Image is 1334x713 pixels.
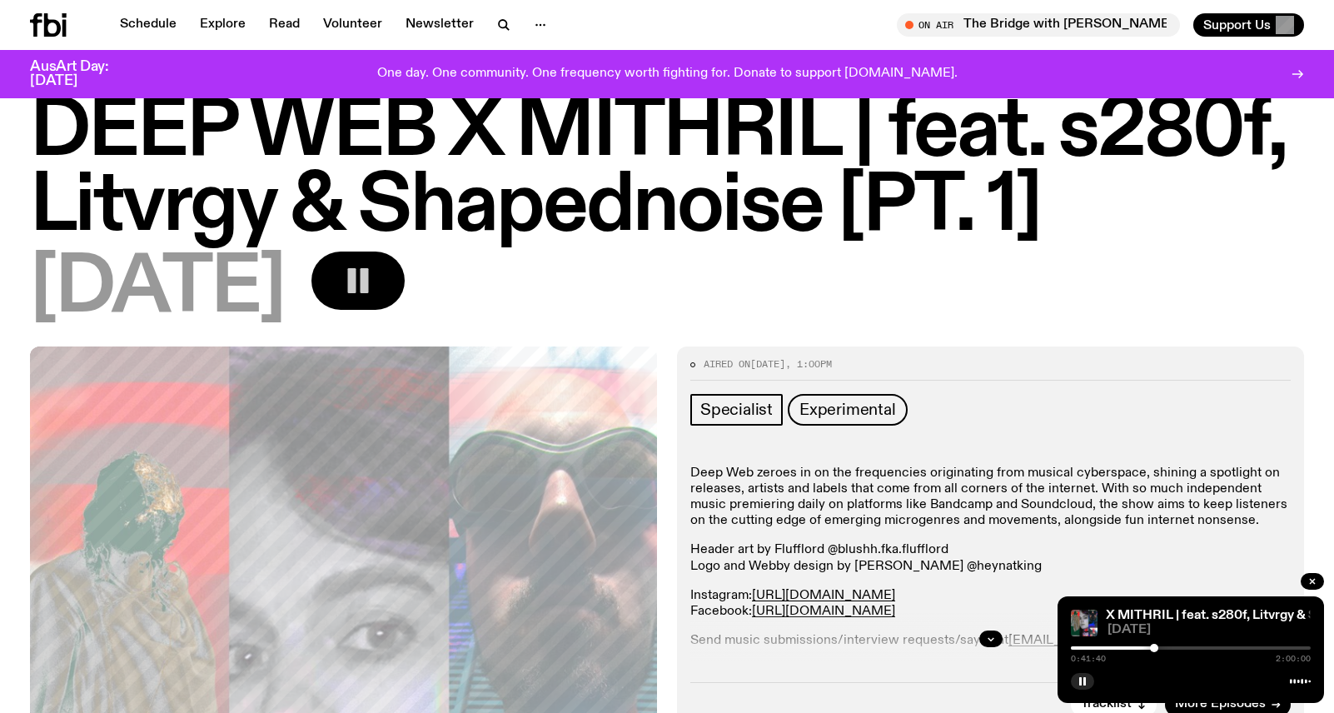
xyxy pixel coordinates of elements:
[396,13,484,37] a: Newsletter
[752,605,895,618] a: [URL][DOMAIN_NAME]
[785,357,832,371] span: , 1:00pm
[259,13,310,37] a: Read
[110,13,187,37] a: Schedule
[752,589,895,602] a: [URL][DOMAIN_NAME]
[690,542,1291,574] p: Header art by Flufflord @blushh.fka.flufflord Logo and Webby design by [PERSON_NAME] @heynatking
[690,588,1291,620] p: Instagram: Facebook:
[690,466,1291,530] p: Deep Web zeroes in on the frequencies originating from musical cyberspace, shining a spotlight on...
[1203,17,1271,32] span: Support Us
[1081,698,1132,711] span: Tracklist
[313,13,392,37] a: Volunteer
[788,394,908,426] a: Experimental
[1175,698,1266,711] span: More Episodes
[1108,624,1311,636] span: [DATE]
[799,401,896,419] span: Experimental
[377,67,958,82] p: One day. One community. One frequency worth fighting for. Donate to support [DOMAIN_NAME].
[700,401,773,419] span: Specialist
[704,357,750,371] span: Aired on
[690,394,783,426] a: Specialist
[1193,13,1304,37] button: Support Us
[30,95,1304,245] h1: DEEP WEB X MITHRIL | feat. s280f, Litvrgy & Shapednoise [PT. 1]
[750,357,785,371] span: [DATE]
[1071,655,1106,663] span: 0:41:40
[30,252,285,327] span: [DATE]
[897,13,1180,37] button: On AirThe Bridge with [PERSON_NAME]
[190,13,256,37] a: Explore
[1276,655,1311,663] span: 2:00:00
[30,60,137,88] h3: AusArt Day: [DATE]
